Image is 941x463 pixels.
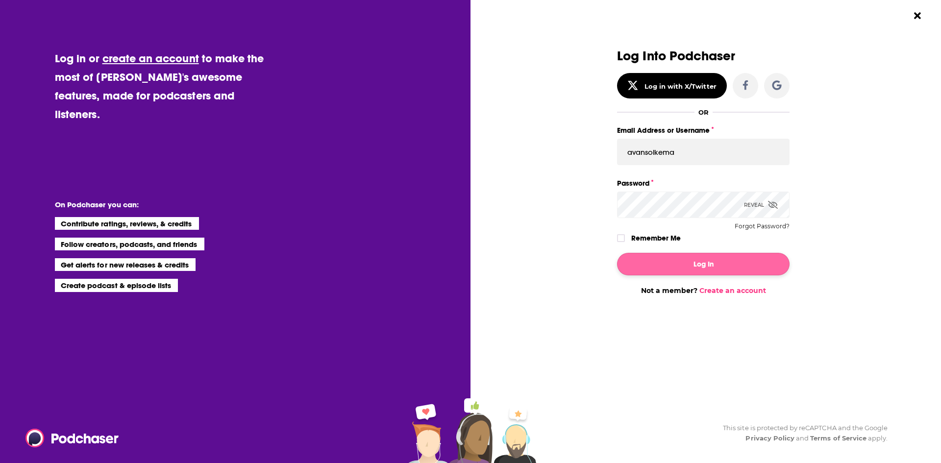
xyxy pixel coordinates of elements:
[715,423,888,443] div: This site is protected by reCAPTCHA and the Google and apply.
[617,253,790,275] button: Log In
[102,51,199,65] a: create an account
[617,124,790,137] label: Email Address or Username
[699,286,766,295] a: Create an account
[617,286,790,295] div: Not a member?
[55,279,178,292] li: Create podcast & episode lists
[644,82,717,90] div: Log in with X/Twitter
[25,429,120,447] img: Podchaser - Follow, Share and Rate Podcasts
[55,258,196,271] li: Get alerts for new releases & credits
[25,429,112,447] a: Podchaser - Follow, Share and Rate Podcasts
[745,434,794,442] a: Privacy Policy
[617,49,790,63] h3: Log Into Podchaser
[55,238,204,250] li: Follow creators, podcasts, and friends
[698,108,709,116] div: OR
[617,177,790,190] label: Password
[631,232,681,244] label: Remember Me
[908,6,927,25] button: Close Button
[55,200,251,209] li: On Podchaser you can:
[617,73,727,98] button: Log in with X/Twitter
[617,139,790,165] input: Email Address or Username
[735,223,790,230] button: Forgot Password?
[744,192,778,218] div: Reveal
[55,217,199,230] li: Contribute ratings, reviews, & credits
[810,434,867,442] a: Terms of Service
